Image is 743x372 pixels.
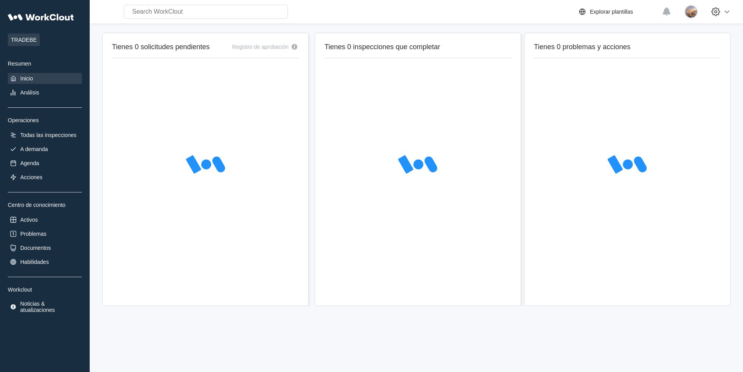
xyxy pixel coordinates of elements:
div: Problemas [20,231,46,237]
div: Explorar plantillas [590,9,633,15]
div: Operaciones [8,117,82,123]
div: Acciones [20,174,43,180]
div: Todas las inspecciones [20,132,76,138]
h2: Tienes 0 inspecciones que completar [325,43,511,52]
div: Análisis [20,89,39,96]
h2: Tienes 0 solicitudes pendientes [112,43,210,52]
div: Resumen [8,61,82,67]
div: Workclout [8,287,82,293]
input: Search WorkClout [124,5,288,19]
div: Documentos [20,245,51,251]
div: Centro de conocimiento [8,202,82,208]
div: Registro de aprobación [232,44,289,50]
div: A demanda [20,146,48,152]
div: Agenda [20,160,39,166]
div: Habilidades [20,259,49,265]
div: Noticias & atualizaciones [20,301,80,313]
a: Problemas [8,228,82,239]
a: A demanda [8,144,82,155]
a: Acciones [8,172,82,183]
h2: Tienes 0 problemas y acciones [534,43,721,52]
a: Activos [8,214,82,225]
a: Habilidades [8,256,82,267]
a: Documentos [8,242,82,253]
span: TRADEBE [8,34,40,46]
a: Análisis [8,87,82,98]
a: Agenda [8,158,82,169]
div: Activos [20,217,38,223]
div: Inicio [20,75,33,82]
a: Inicio [8,73,82,84]
img: 0f68b16a-55cd-4221-bebc-412466ceb291.jpg [684,5,698,18]
a: Todas las inspecciones [8,130,82,141]
a: Explorar plantillas [578,7,658,16]
a: Noticias & atualizaciones [8,299,82,315]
